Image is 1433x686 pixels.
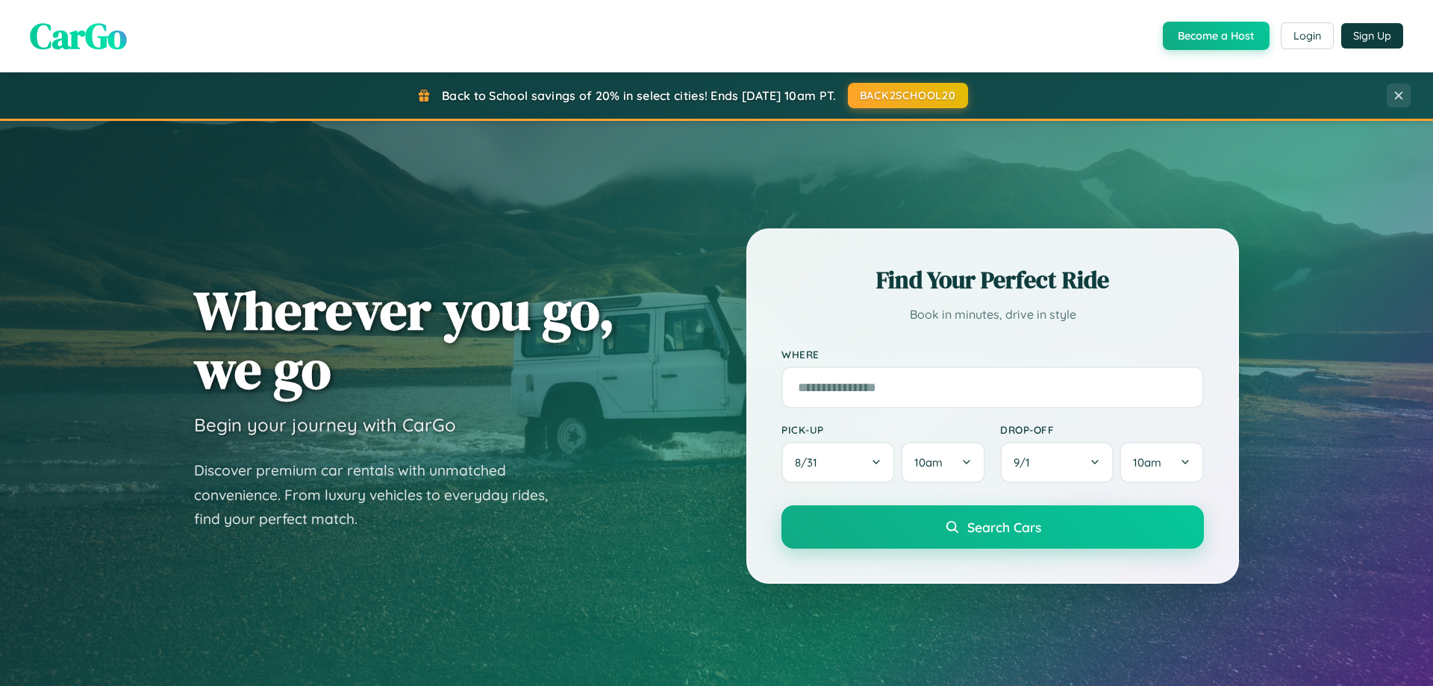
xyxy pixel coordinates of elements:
span: 8 / 31 [795,455,825,470]
label: Drop-off [1000,423,1204,436]
h2: Find Your Perfect Ride [781,264,1204,296]
span: Search Cars [967,519,1041,535]
label: Where [781,348,1204,361]
p: Book in minutes, drive in style [781,304,1204,325]
button: 10am [901,442,985,483]
button: Sign Up [1341,23,1403,49]
p: Discover premium car rentals with unmatched convenience. From luxury vehicles to everyday rides, ... [194,458,567,531]
h1: Wherever you go, we go [194,281,615,399]
span: Back to School savings of 20% in select cities! Ends [DATE] 10am PT. [442,88,836,103]
button: Login [1281,22,1334,49]
span: CarGo [30,11,127,60]
button: 10am [1120,442,1204,483]
button: 8/31 [781,442,895,483]
h3: Begin your journey with CarGo [194,414,456,436]
span: 9 / 1 [1014,455,1037,470]
button: Search Cars [781,505,1204,549]
span: 10am [914,455,943,470]
button: Become a Host [1163,22,1270,50]
button: 9/1 [1000,442,1114,483]
span: 10am [1133,455,1161,470]
button: BACK2SCHOOL20 [848,83,968,108]
label: Pick-up [781,423,985,436]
